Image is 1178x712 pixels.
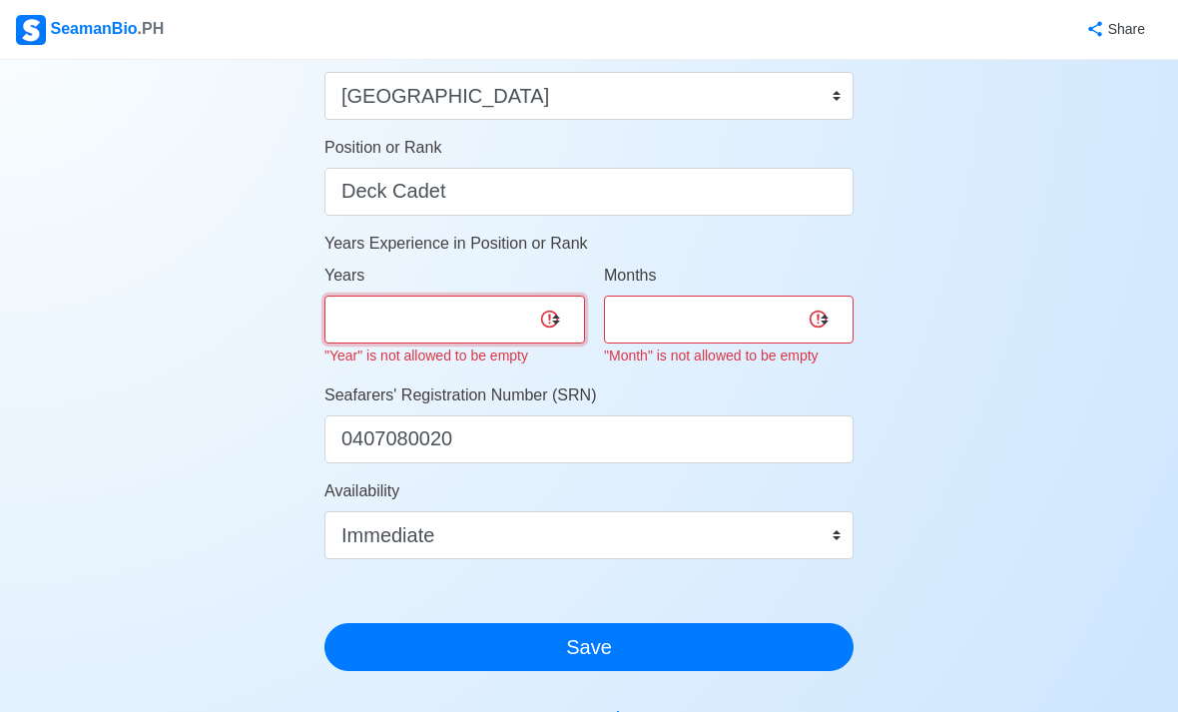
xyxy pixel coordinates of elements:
[604,264,656,288] label: Months
[604,348,819,363] small: "Month" is not allowed to be empty
[324,415,854,463] input: ex. 1234567890
[324,232,854,256] p: Years Experience in Position or Rank
[16,15,164,45] div: SeamanBio
[324,139,441,156] span: Position or Rank
[324,386,596,403] span: Seafarers' Registration Number (SRN)
[324,348,528,363] small: "Year" is not allowed to be empty
[324,479,399,503] label: Availability
[324,264,364,288] label: Years
[138,20,165,37] span: .PH
[324,623,854,671] button: Save
[324,168,854,216] input: ex. 2nd Officer w/ Master License
[16,15,46,45] img: Logo
[1066,10,1162,49] button: Share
